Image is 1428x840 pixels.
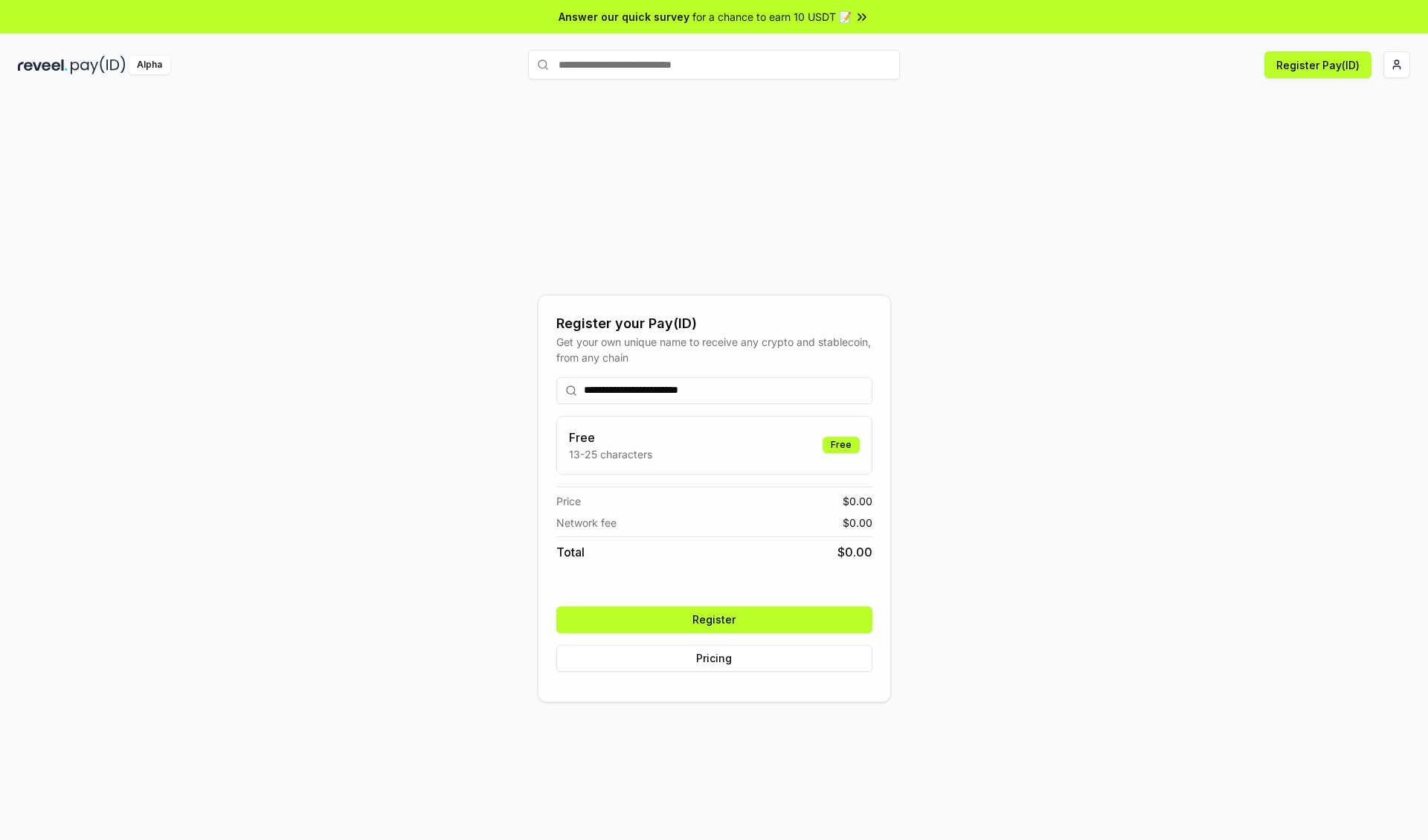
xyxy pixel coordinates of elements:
[556,606,872,633] button: Register
[556,515,617,530] span: Network fee
[556,313,872,334] div: Register your Pay(ID)
[556,334,872,365] div: Get your own unique name to receive any crypto and stablecoin, from any chain
[692,9,852,25] span: for a chance to earn 10 USDT 📝
[837,543,872,561] span: $ 0.00
[559,9,689,25] span: Answer our quick survey
[1264,51,1371,78] button: Register Pay(ID)
[129,56,170,74] div: Alpha
[569,429,652,446] h3: Free
[556,543,585,561] span: Total
[18,56,68,74] img: reveel_dark
[556,645,872,672] button: Pricing
[843,493,872,509] span: $ 0.00
[823,437,860,453] div: Free
[843,515,872,530] span: $ 0.00
[71,56,126,74] img: pay_id
[569,446,652,462] p: 13-25 characters
[556,493,581,509] span: Price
